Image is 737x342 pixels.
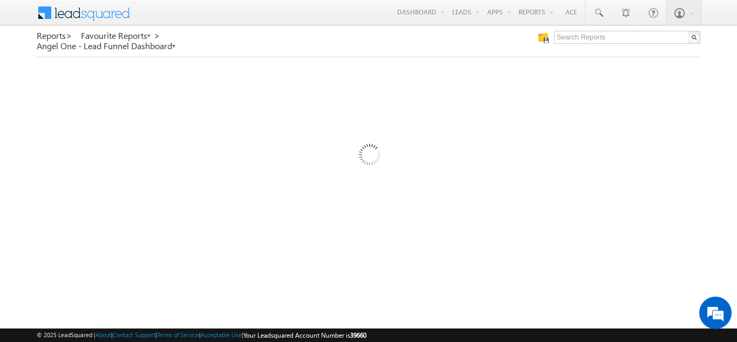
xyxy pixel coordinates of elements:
span: Your Leadsquared Account Number is [243,331,366,339]
img: Loading... [313,100,425,212]
a: About [95,331,111,338]
span: 39660 [350,331,366,339]
a: Terms of Service [157,331,199,338]
span: > [66,29,72,42]
span: > [154,29,160,42]
a: Favourite Reports > [81,31,160,41]
a: Angel One - Lead Funnel Dashboard [37,41,176,51]
a: Acceptable Use [201,331,242,338]
input: Search Reports [554,31,700,44]
a: Contact Support [113,331,155,338]
span: © 2025 LeadSquared | | | | | [37,330,366,340]
a: Reports> [37,31,72,41]
img: Manage all your saved reports! [538,32,549,43]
